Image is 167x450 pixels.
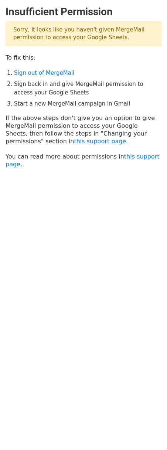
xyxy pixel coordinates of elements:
[6,6,161,18] h2: Insufficient Permission
[14,80,161,97] li: Sign back in and give MergeMail permission to access your Google Sheets
[14,100,161,108] li: Start a new MergeMail campaign in Gmail
[6,21,161,46] p: Sorry, it looks like you haven't given MergeMail permission to access your Google Sheets.
[6,54,161,61] p: To fix this:
[74,138,126,145] a: this support page
[6,153,161,168] p: You can read more about permissions in .
[6,153,160,168] a: this support page
[6,114,161,145] p: If the above steps don't give you an option to give MergeMail permission to access your Google Sh...
[14,70,74,76] a: Sign out of MergeMail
